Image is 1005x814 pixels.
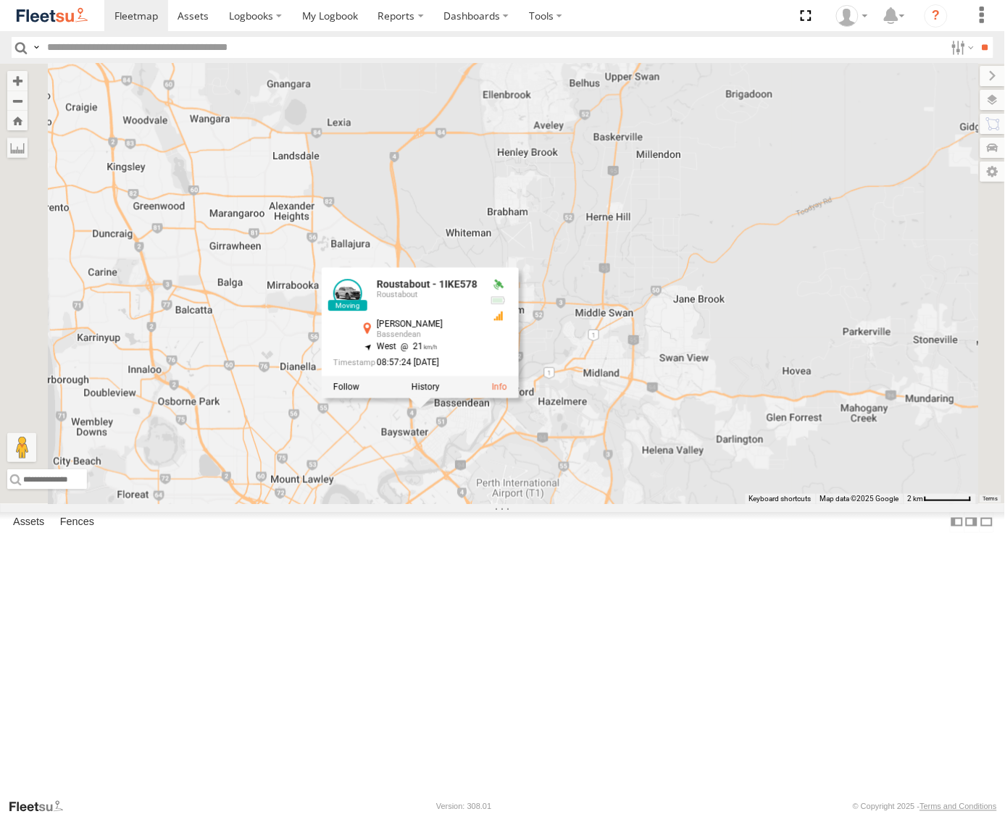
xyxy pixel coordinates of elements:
[489,311,506,322] div: GSM Signal = 2
[489,295,506,307] div: Battery Remaining: 4.14v
[7,111,28,130] button: Zoom Home
[7,91,28,111] button: Zoom out
[411,382,439,393] label: View Asset History
[376,331,478,340] div: Bassendean
[14,6,90,25] img: fleetsu-logo-horizontal.svg
[333,280,362,309] a: View Asset Details
[904,494,976,504] button: Map scale: 2 km per 62 pixels
[8,800,75,814] a: Visit our Website
[333,382,359,393] label: Realtime tracking of Asset
[946,37,977,58] label: Search Filter Options
[491,382,506,393] a: View Asset Details
[376,290,478,299] div: Roustabout
[436,802,491,811] div: Version: 308.01
[7,138,28,158] label: Measure
[980,161,1005,182] label: Map Settings
[376,342,396,352] span: West
[53,512,101,532] label: Fences
[333,358,478,367] div: Date/time of location update
[925,4,948,28] i: ?
[7,71,28,91] button: Zoom in
[749,494,812,504] button: Keyboard shortcuts
[6,512,51,532] label: Assets
[831,5,873,27] div: AJ Wessels
[820,495,899,503] span: Map data ©2025 Google
[983,496,998,502] a: Terms (opens in new tab)
[396,342,437,352] span: 21
[30,37,42,58] label: Search Query
[908,495,924,503] span: 2 km
[950,512,964,533] label: Dock Summary Table to the Left
[964,512,979,533] label: Dock Summary Table to the Right
[376,279,477,290] a: Roustabout - 1IKE578
[980,512,994,533] label: Hide Summary Table
[376,320,478,330] div: [PERSON_NAME]
[489,280,506,291] div: Valid GPS Fix
[920,802,997,811] a: Terms and Conditions
[853,802,997,811] div: © Copyright 2025 -
[7,433,36,462] button: Drag Pegman onto the map to open Street View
